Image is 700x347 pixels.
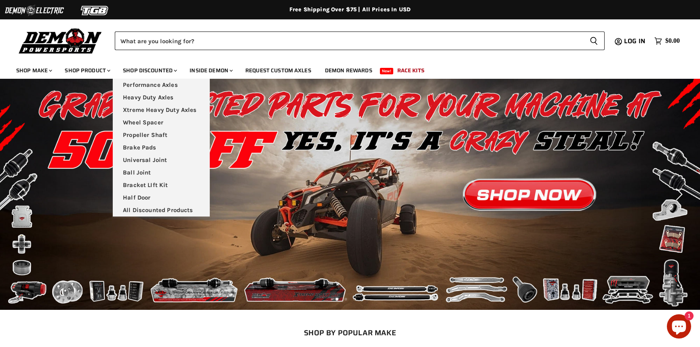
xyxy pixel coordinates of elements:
a: Demon Rewards [319,62,378,79]
span: New! [380,68,394,74]
a: Xtreme Heavy Duty Axles [113,104,210,116]
a: Heavy Duty Axles [113,91,210,104]
a: Shop Product [59,62,115,79]
img: Demon Electric Logo 2 [4,3,65,18]
a: Bracket LIft Kit [113,179,210,191]
a: Propeller Shaft [113,129,210,141]
a: Performance Axles [113,79,210,91]
span: Log in [624,36,645,46]
li: Page dot 4 [362,298,365,301]
a: Shop Discounted [117,62,182,79]
div: Free Shipping Over $75 | All Prices In USD [27,6,673,13]
a: Half Door [113,191,210,204]
li: Page dot 1 [335,298,338,301]
a: Shop Make [10,62,57,79]
a: Request Custom Axles [239,62,317,79]
form: Product [115,32,605,50]
a: Brake Pads [113,141,210,154]
img: TGB Logo 2 [65,3,125,18]
a: Wheel Spacer [113,116,210,129]
button: Previous [14,186,30,202]
a: Race Kits [391,62,430,79]
inbox-online-store-chat: Shopify online store chat [664,314,694,341]
h2: SHOP BY POPULAR MAKE [37,328,664,337]
button: Search [583,32,605,50]
li: Page dot 2 [344,298,347,301]
span: $0.00 [665,37,680,45]
ul: Main menu [113,79,210,217]
a: All Discounted Products [113,204,210,217]
ul: Main menu [10,59,678,79]
img: Demon Powersports [16,26,105,55]
a: Inside Demon [183,62,238,79]
button: Next [670,186,686,202]
a: $0.00 [650,35,684,47]
li: Page dot 3 [353,298,356,301]
a: Ball Joint [113,166,210,179]
a: Log in [620,38,650,45]
a: Universal Joint [113,154,210,166]
input: Search [115,32,583,50]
